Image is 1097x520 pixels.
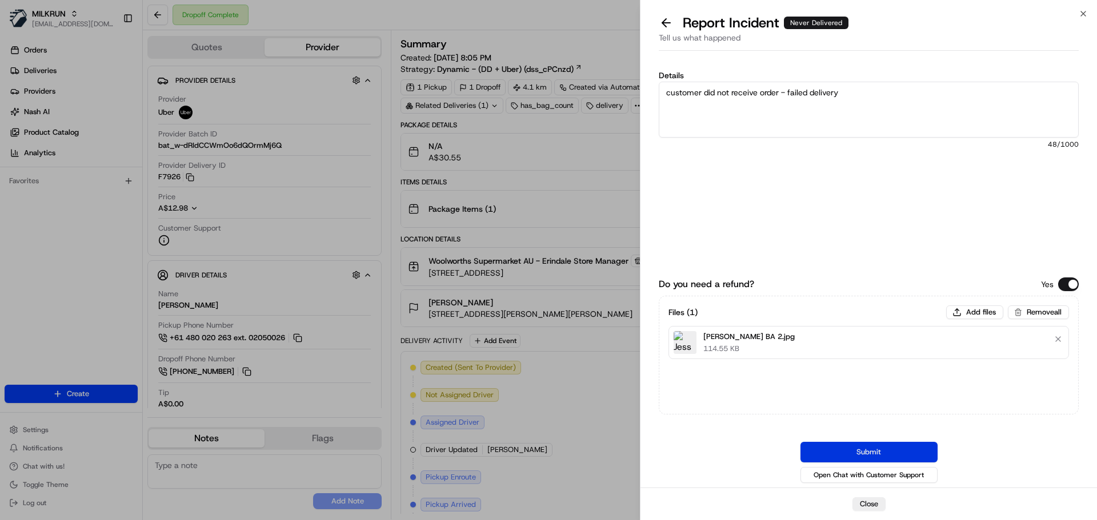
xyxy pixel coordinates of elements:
[800,442,938,462] button: Submit
[674,331,696,354] img: Jess BA 2.jpg
[659,82,1079,138] textarea: customer did not receive order - failed delivery
[946,305,1003,319] button: Add files
[683,14,848,32] p: Report Incident
[1050,331,1066,347] button: Remove file
[659,32,1079,51] div: Tell us what happened
[1008,305,1069,319] button: Removeall
[703,331,795,342] p: [PERSON_NAME] BA 2.jpg
[659,140,1079,149] span: 48 /1000
[1041,279,1054,290] p: Yes
[703,344,795,354] p: 114.55 KB
[784,17,848,29] div: Never Delivered
[852,497,886,511] button: Close
[800,467,938,483] button: Open Chat with Customer Support
[668,307,698,318] h3: Files ( 1 )
[659,71,1079,79] label: Details
[659,277,754,291] label: Do you need a refund?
